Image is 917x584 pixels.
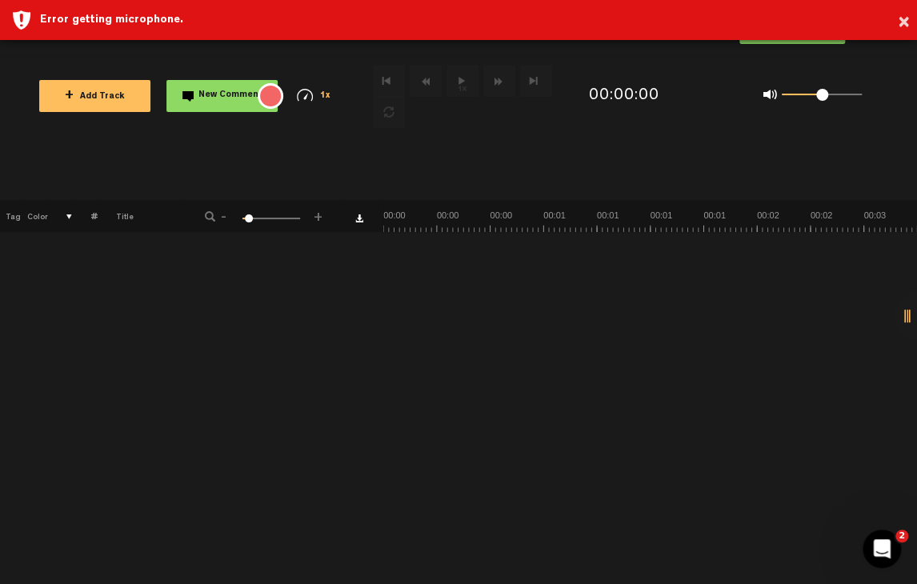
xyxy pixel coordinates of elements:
[98,200,183,232] th: Title
[898,7,910,39] button: ×
[40,12,905,28] div: Error getting microphone.
[863,530,901,568] iframe: Intercom live chat
[286,89,342,102] div: 1x
[520,65,552,97] button: Go to end
[218,210,230,219] span: -
[373,65,405,97] button: Go to beginning
[312,210,325,219] span: +
[588,85,659,108] div: 00:00:00
[355,214,363,222] a: Download comments
[166,80,278,112] button: New Comment
[65,90,74,102] span: +
[65,93,125,102] span: Add Track
[410,65,442,97] button: Rewind
[198,91,262,100] span: New Comment
[483,65,515,97] button: Fast Forward
[446,65,479,97] button: 1x
[39,80,150,112] button: +Add Track
[895,530,908,542] span: 2
[297,89,313,102] img: speedometer.svg
[73,200,98,232] th: #
[373,96,405,128] button: Loop
[320,92,331,101] span: 1x
[24,200,48,232] th: Color
[258,83,283,109] div: {{ tooltip_message }}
